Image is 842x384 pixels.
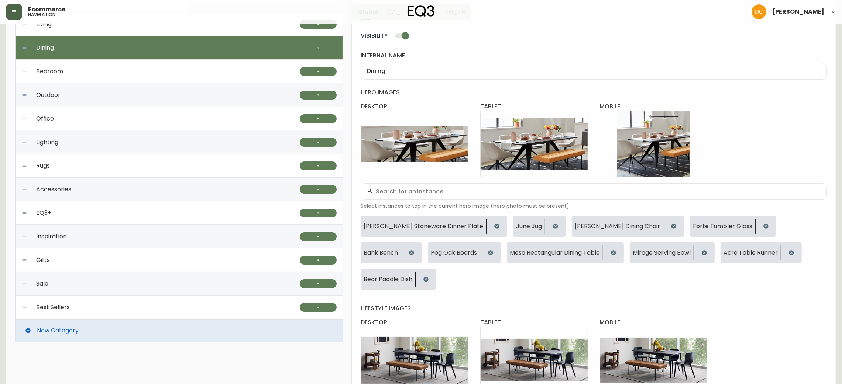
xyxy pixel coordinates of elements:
[724,249,778,256] span: Acre Table Runner
[361,52,827,60] label: internal name
[693,223,752,230] span: Forte Tumbler Glass
[37,327,79,334] span: New Category
[36,21,52,28] span: Living
[600,318,708,327] h4: mobile
[36,233,67,240] span: Inspiration
[28,7,65,13] span: Ecommerce
[376,188,821,195] input: Search for an instance
[772,9,824,15] span: [PERSON_NAME]
[36,68,63,75] span: Bedroom
[575,223,660,230] span: [PERSON_NAME] Dining Chair
[480,102,588,111] h4: tablet
[431,249,477,256] span: Pog Oak Boards
[480,318,588,327] h4: tablet
[36,186,71,193] span: Accessories
[752,4,766,19] img: 7eb451d6983258353faa3212700b340b
[516,223,542,230] span: June Jug
[364,276,412,283] span: Bear Paddle Dish
[364,223,483,230] span: [PERSON_NAME] Stoneware Dinner Plate
[633,249,691,256] span: Mirage Serving Bowl
[36,257,50,263] span: Gifts
[28,13,55,17] h5: navigation
[36,45,54,51] span: Dining
[36,280,48,287] span: Sale
[361,88,827,97] h4: hero images
[361,32,388,40] span: VISIBILITY
[36,139,58,146] span: Lighting
[36,92,61,98] span: Outdoor
[36,210,51,216] span: EQ3+
[36,304,70,311] span: Best Sellers
[510,249,600,256] span: Mesa Rectangular Dining Table
[600,102,708,111] h4: mobile
[36,163,50,169] span: Rugs
[364,249,398,256] span: Bank Bench
[36,115,54,122] span: Office
[361,102,468,111] h4: desktop
[361,203,827,210] span: Select instances to tag in the current hero image (hero photo must be present)
[361,304,827,313] h4: lifestyle images
[361,318,468,327] h4: desktop
[408,5,435,17] img: logo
